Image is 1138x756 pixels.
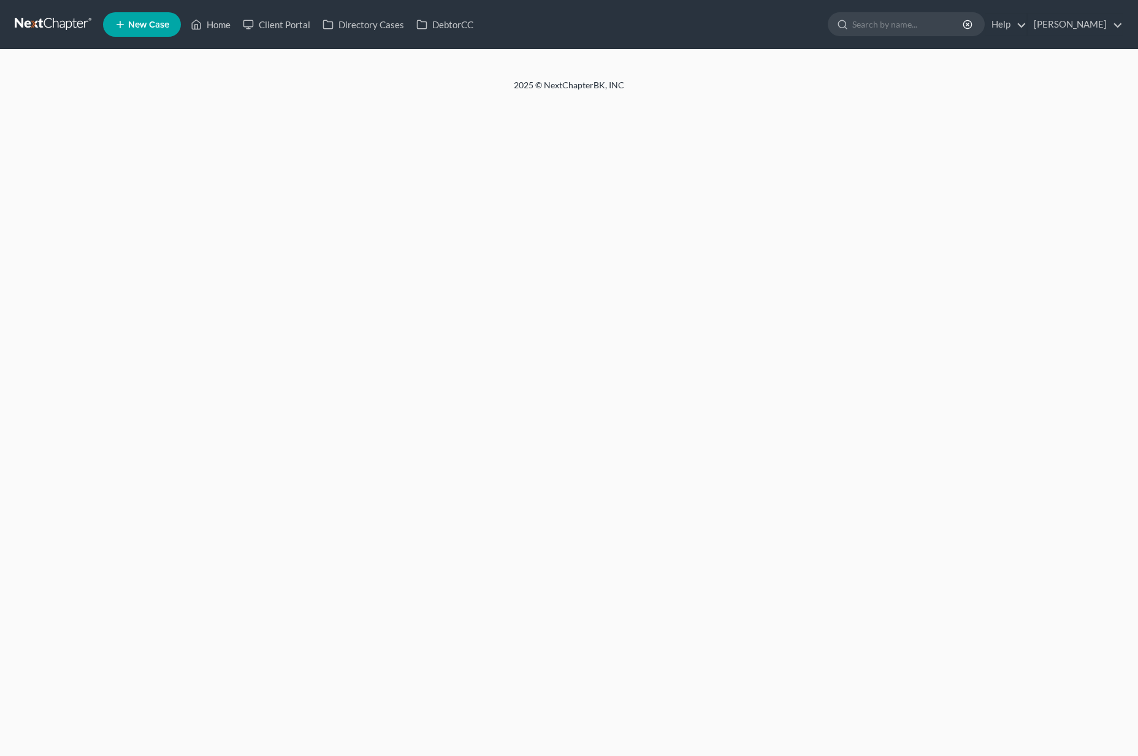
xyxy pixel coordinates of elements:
span: New Case [128,20,169,29]
a: DebtorCC [410,13,479,36]
a: Client Portal [237,13,316,36]
a: [PERSON_NAME] [1028,13,1123,36]
a: Directory Cases [316,13,410,36]
a: Help [985,13,1026,36]
a: Home [185,13,237,36]
div: 2025 © NextChapterBK, INC [220,79,918,101]
input: Search by name... [852,13,964,36]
